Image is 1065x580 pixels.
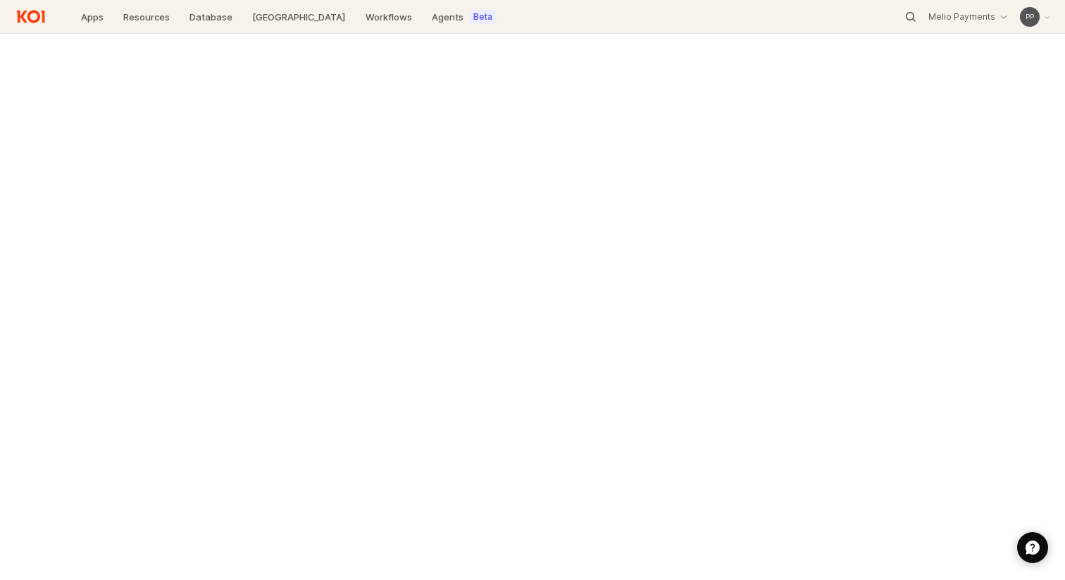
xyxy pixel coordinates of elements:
a: Resources [115,7,178,27]
label: Beta [473,11,492,23]
a: [GEOGRAPHIC_DATA] [244,7,354,27]
div: P P [1026,10,1034,24]
a: AgentsBeta [423,7,505,27]
img: Return to home page [11,6,50,27]
button: Melio Payments [922,8,1014,25]
a: Database [181,7,241,27]
a: Workflows [357,7,421,27]
p: Melio Payments [928,11,995,23]
a: Apps [73,7,112,27]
